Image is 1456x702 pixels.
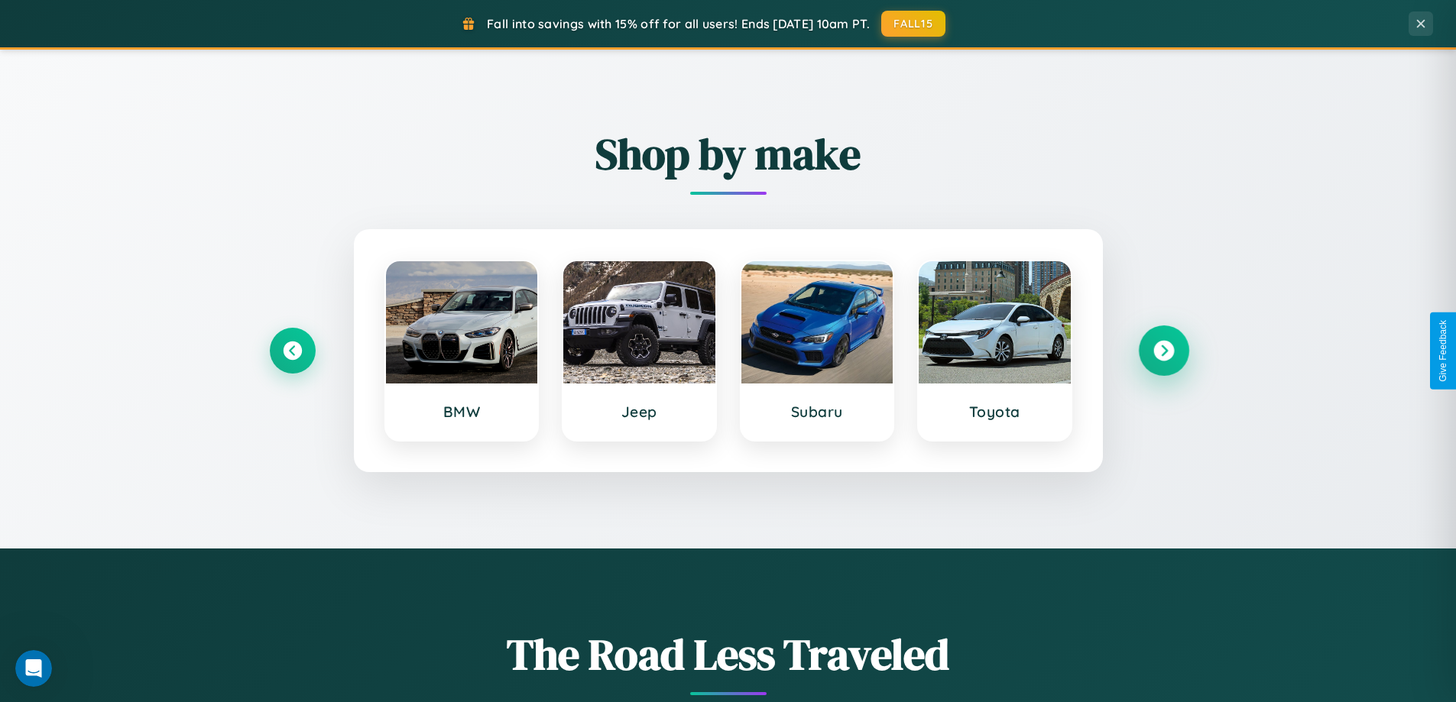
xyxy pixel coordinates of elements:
h3: Jeep [579,403,700,421]
h2: Shop by make [270,125,1187,183]
button: FALL15 [881,11,945,37]
h3: Subaru [757,403,878,421]
h3: Toyota [934,403,1056,421]
span: Fall into savings with 15% off for all users! Ends [DATE] 10am PT. [487,16,870,31]
iframe: Intercom live chat [15,650,52,687]
h3: BMW [401,403,523,421]
h1: The Road Less Traveled [270,625,1187,684]
div: Give Feedback [1438,320,1448,382]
